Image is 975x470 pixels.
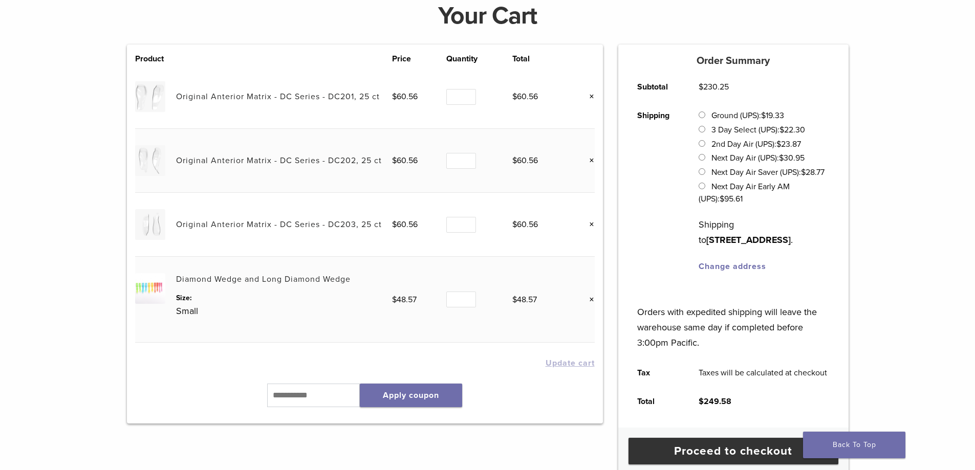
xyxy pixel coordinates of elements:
[176,303,393,319] p: Small
[392,219,397,230] span: $
[392,295,397,305] span: $
[699,82,703,92] span: $
[699,261,766,272] a: Change address
[512,155,517,166] span: $
[626,387,687,416] th: Total
[392,53,446,65] th: Price
[626,73,687,101] th: Subtotal
[176,219,382,230] a: Original Anterior Matrix - DC Series - DC203, 25 ct
[512,219,517,230] span: $
[720,194,743,204] bdi: 95.61
[761,110,784,121] bdi: 19.33
[779,125,784,135] span: $
[711,153,805,163] label: Next Day Air (UPS):
[546,359,595,367] button: Update cart
[360,384,462,407] button: Apply coupon
[711,139,801,149] label: 2nd Day Air (UPS):
[392,92,397,102] span: $
[779,153,805,163] bdi: 30.95
[618,55,849,67] h5: Order Summary
[581,293,595,306] a: Remove this item
[135,145,165,175] img: Original Anterior Matrix - DC Series - DC202, 25 ct
[176,274,351,284] a: Diamond Wedge and Long Diamond Wedge
[699,182,789,204] label: Next Day Air Early AM (UPS):
[446,53,512,65] th: Quantity
[135,81,165,111] img: Original Anterior Matrix - DC Series - DC201, 25 ct
[711,125,805,135] label: 3 Day Select (UPS):
[512,92,517,102] span: $
[392,92,418,102] bdi: 60.56
[776,139,781,149] span: $
[720,194,724,204] span: $
[699,396,704,407] span: $
[629,438,838,464] a: Proceed to checkout
[626,101,687,281] th: Shipping
[119,4,856,28] h1: Your Cart
[512,219,538,230] bdi: 60.56
[699,82,729,92] bdi: 230.25
[512,92,538,102] bdi: 60.56
[581,218,595,231] a: Remove this item
[637,289,829,350] p: Orders with expedited shipping will leave the warehouse same day if completed before 3:00pm Pacific.
[761,110,766,121] span: $
[801,167,825,177] bdi: 28.77
[176,155,382,166] a: Original Anterior Matrix - DC Series - DC202, 25 ct
[392,219,418,230] bdi: 60.56
[779,125,805,135] bdi: 22.30
[711,167,825,177] label: Next Day Air Saver (UPS):
[392,155,418,166] bdi: 60.56
[711,110,784,121] label: Ground (UPS):
[512,53,567,65] th: Total
[135,273,165,303] img: Diamond Wedge and Long Diamond Wedge
[512,155,538,166] bdi: 60.56
[626,359,687,387] th: Tax
[699,396,731,407] bdi: 249.58
[699,217,829,248] p: Shipping to .
[687,359,839,387] td: Taxes will be calculated at checkout
[801,167,806,177] span: $
[779,153,784,163] span: $
[135,53,176,65] th: Product
[512,295,517,305] span: $
[176,92,380,102] a: Original Anterior Matrix - DC Series - DC201, 25 ct
[706,234,791,245] strong: [STREET_ADDRESS]
[392,155,397,166] span: $
[803,432,905,458] a: Back To Top
[176,293,393,303] dt: Size:
[581,90,595,103] a: Remove this item
[512,295,537,305] bdi: 48.57
[581,154,595,167] a: Remove this item
[135,209,165,239] img: Original Anterior Matrix - DC Series - DC203, 25 ct
[776,139,801,149] bdi: 23.87
[392,295,417,305] bdi: 48.57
